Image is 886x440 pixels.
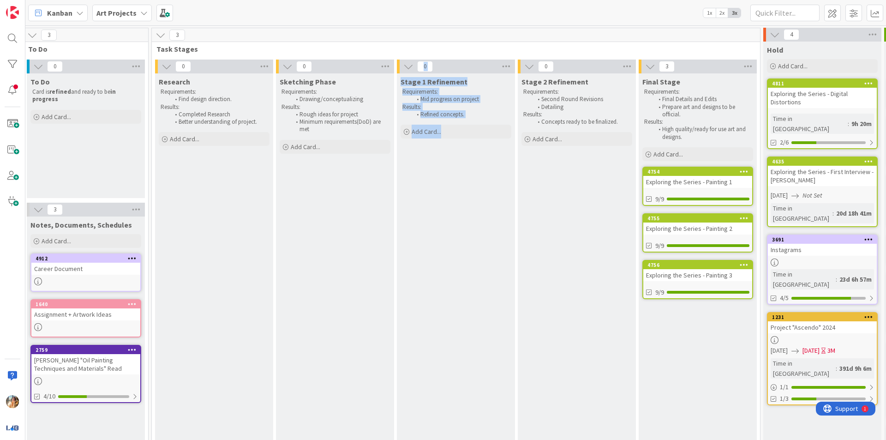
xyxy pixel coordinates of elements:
p: Results: [161,103,268,111]
span: [DATE] [802,346,820,356]
div: [PERSON_NAME] "Oil Painting Techniques and Materials" Read [31,354,140,374]
div: 4755 [647,215,752,222]
div: Exploring the Series - First Interview - [PERSON_NAME] [768,166,877,186]
b: Art Projects [96,8,137,18]
div: 3691 [772,236,877,243]
div: 4635Exploring the Series - First Interview - [PERSON_NAME] [768,157,877,186]
span: Support [19,1,42,12]
strong: in progress [32,88,117,103]
div: Exploring the Series - Painting 3 [643,269,752,281]
div: 2759 [36,347,140,353]
div: 9h 20m [849,119,874,129]
span: 0 [47,61,63,72]
div: 1640 [31,300,140,308]
input: Quick Filter... [750,5,820,21]
li: Concepts ready to be finalized. [533,118,631,126]
div: 4811Exploring the Series - Digital Distortions [768,79,877,108]
span: Add Card... [778,62,808,70]
span: Notes, Documents, Schedules [30,220,132,229]
span: 9/9 [655,194,664,204]
div: 20d 18h 41m [834,208,874,218]
span: 2/6 [780,138,789,147]
span: Sketching Phase [280,77,336,86]
div: 1640Assignment + Artwork Ideas [31,300,140,320]
div: 3M [827,346,835,356]
span: 3 [169,30,185,41]
div: 2759[PERSON_NAME] "Oil Painting Techniques and Materials" Read [31,346,140,374]
div: 4754 [643,168,752,176]
span: 9/9 [655,288,664,297]
span: Stage 1 Refinement [401,77,467,86]
span: To Do [30,77,50,86]
li: Completed Research [170,111,268,118]
span: 0 [296,61,312,72]
span: 9/9 [655,241,664,251]
div: 23d 6h 57m [837,274,874,284]
span: 2x [716,8,728,18]
div: 1 [48,4,50,11]
span: : [836,274,837,284]
span: To Do [28,44,137,54]
span: 3x [728,8,741,18]
span: Stage 2 Refinement [521,77,588,86]
p: Requirements: [402,88,509,96]
div: Instagrams [768,244,877,256]
p: Requirements: [644,88,751,96]
div: 4756 [647,262,752,268]
p: Requirements: [161,88,268,96]
li: Mid progress on project [412,96,510,103]
div: 3691 [768,235,877,244]
span: Add Card... [533,135,562,143]
div: Time in [GEOGRAPHIC_DATA] [771,269,836,289]
li: Rough ideas for project [291,111,389,118]
li: Detailing [533,103,631,111]
i: Not Set [802,191,822,199]
span: 1 / 1 [780,382,789,392]
span: : [832,208,834,218]
div: 4912 [31,254,140,263]
div: Exploring the Series - Painting 2 [643,223,752,235]
span: Add Card... [42,113,71,121]
div: Assignment + Artwork Ideas [31,308,140,320]
div: 1231Project "Ascendo" 2024 [768,313,877,333]
span: Research [159,77,190,86]
span: Add Card... [170,135,199,143]
span: Add Card... [291,143,320,151]
div: 4755 [643,214,752,223]
span: 4/10 [43,392,55,401]
div: 1640 [36,301,140,307]
p: Requirements: [523,88,630,96]
span: 3 [41,30,57,41]
div: Time in [GEOGRAPHIC_DATA] [771,203,832,223]
span: 3 [659,61,675,72]
div: 4756Exploring the Series - Painting 3 [643,261,752,281]
div: Career Document [31,263,140,275]
p: Results: [644,118,751,126]
div: 4811 [772,80,877,87]
div: 391d 9h 6m [837,363,874,374]
span: 0 [417,61,433,72]
span: [DATE] [771,346,788,356]
span: Task Stages [156,44,748,54]
div: 1231 [768,313,877,321]
div: 4754Exploring the Series - Painting 1 [643,168,752,188]
span: Add Card... [653,150,683,158]
div: Exploring the Series - Painting 1 [643,176,752,188]
span: Kanban [47,7,72,18]
div: 4912 [36,255,140,262]
span: Add Card... [412,127,441,136]
div: 2759 [31,346,140,354]
p: Results: [402,103,509,111]
li: Better understanding of project. [170,118,268,126]
div: 4755Exploring the Series - Painting 2 [643,214,752,235]
div: 1231 [772,314,877,320]
span: Add Card... [42,237,71,245]
span: Final Stage [642,77,680,86]
div: 4635 [768,157,877,166]
div: Project "Ascendo" 2024 [768,321,877,333]
span: 0 [175,61,191,72]
p: Results: [281,103,389,111]
span: : [848,119,849,129]
span: 3 [47,204,63,215]
li: Final Details and Edits [653,96,752,103]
